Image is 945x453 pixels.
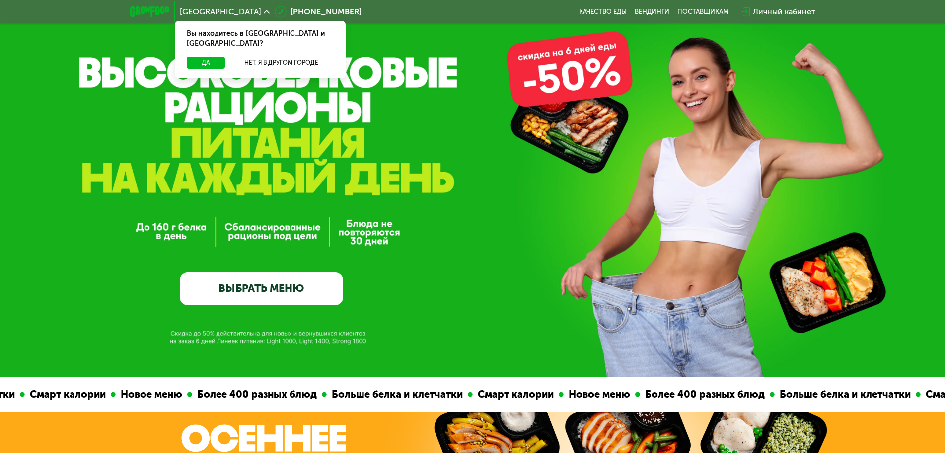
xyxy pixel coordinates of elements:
a: ВЫБРАТЬ МЕНЮ [180,272,343,305]
a: Вендинги [635,8,669,16]
button: Нет, я в другом городе [229,57,334,69]
a: Качество еды [579,8,627,16]
button: Да [187,57,225,69]
div: Смарт калории [473,387,559,402]
a: [PHONE_NUMBER] [275,6,362,18]
span: [GEOGRAPHIC_DATA] [180,8,261,16]
div: Больше белка и клетчатки [327,387,468,402]
div: Вы находитесь в [GEOGRAPHIC_DATA] и [GEOGRAPHIC_DATA]? [175,21,346,57]
div: Смарт калории [25,387,111,402]
div: Более 400 разных блюд [640,387,770,402]
div: Более 400 разных блюд [192,387,322,402]
div: Больше белка и клетчатки [775,387,916,402]
div: Личный кабинет [753,6,815,18]
div: поставщикам [677,8,728,16]
div: Новое меню [564,387,635,402]
div: Новое меню [116,387,187,402]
